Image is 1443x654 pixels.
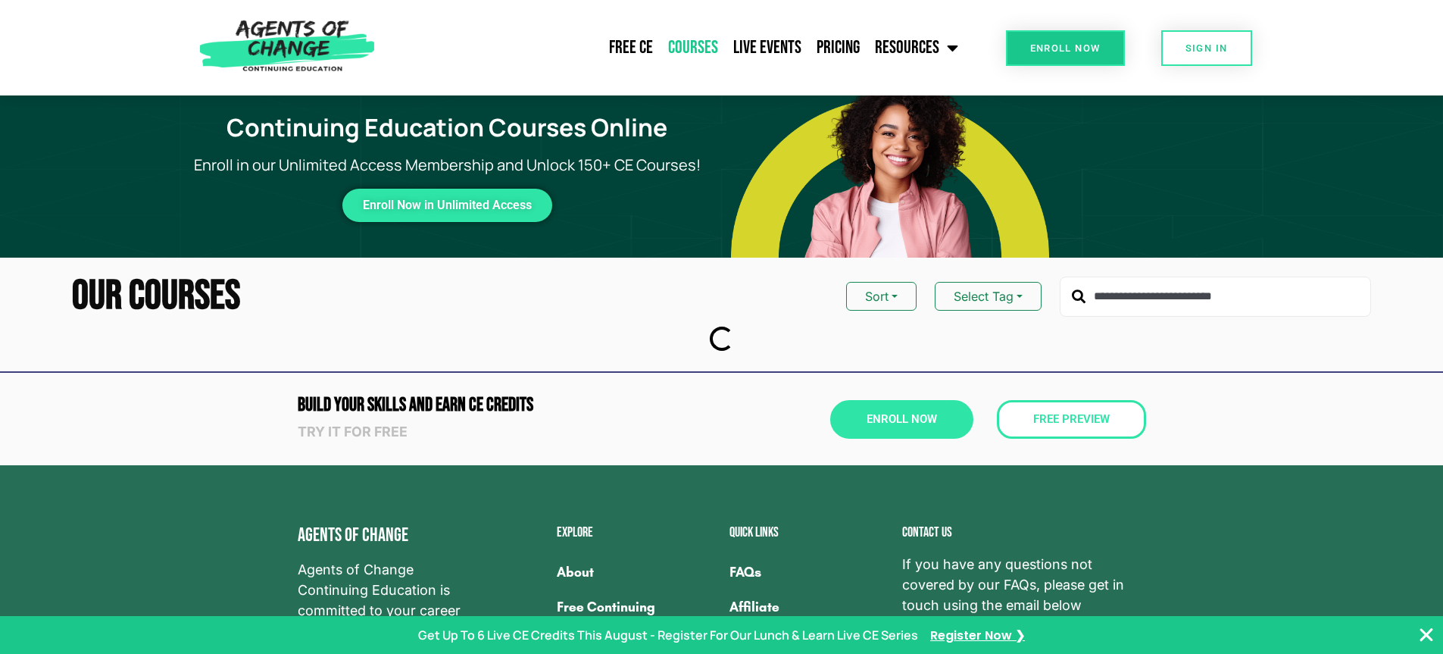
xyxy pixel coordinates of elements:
button: Close Banner [1417,626,1435,644]
a: Live Events [726,29,809,67]
span: SIGN IN [1185,43,1228,53]
a: Free Continuing Education [557,590,714,640]
a: Enroll Now [1006,30,1125,66]
span: Enroll Now [1030,43,1101,53]
h1: Continuing Education Courses Online [182,113,712,142]
a: Enroll Now [830,400,973,439]
a: Resources [867,29,966,67]
nav: Menu [383,29,966,67]
h2: Quick Links [729,526,887,540]
h4: Agents of Change [298,526,481,545]
a: Free Preview [997,400,1146,439]
p: Enroll in our Unlimited Access Membership and Unlock 150+ CE Courses! [173,154,721,177]
button: Sort [846,282,917,311]
a: Affiliate [729,590,887,624]
a: Register Now ❯ [930,626,1025,645]
span: Enroll Now [867,414,937,425]
a: FAQs [729,555,887,590]
p: Get Up To 6 Live CE Credits This August - Register For Our Lunch & Learn Live CE Series [418,626,918,644]
h2: Build Your Skills and Earn CE CREDITS [298,396,714,415]
a: Enroll Now in Unlimited Access [342,189,552,222]
a: About [557,555,714,590]
a: Courses [661,29,726,67]
span: Free Preview [1033,414,1110,425]
h2: Our Courses [72,276,240,318]
a: SIGN IN [1161,30,1252,66]
h2: Explore [557,526,714,540]
button: Select Tag [935,282,1042,311]
span: Agents of Change Continuing Education is committed to your career development. [298,560,481,641]
a: Pricing [809,29,867,67]
a: Free CE [601,29,661,67]
span: Enroll Now in Unlimited Access [363,201,532,210]
span: If you have any questions not covered by our FAQs, please get in touch using the email below [902,555,1146,615]
h2: Contact us [902,526,1146,540]
strong: Try it for free [298,424,408,440]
